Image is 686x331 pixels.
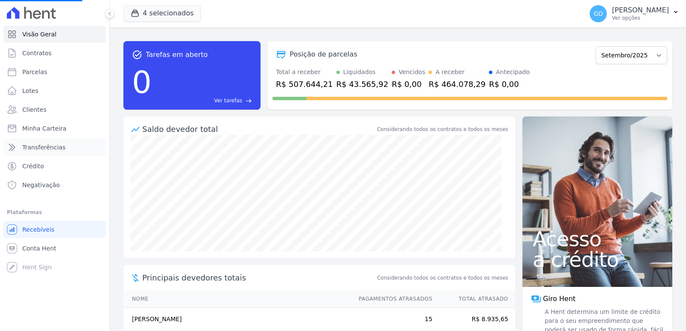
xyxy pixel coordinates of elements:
[146,50,208,60] span: Tarefas em aberto
[612,6,669,15] p: [PERSON_NAME]
[214,97,242,104] span: Ver tarefas
[392,78,425,90] div: R$ 0,00
[142,272,375,283] span: Principais devedores totais
[22,181,60,189] span: Negativação
[433,290,515,308] th: Total Atrasado
[276,78,333,90] div: R$ 507.644,21
[336,78,388,90] div: R$ 43.565,92
[3,63,106,81] a: Parcelas
[3,82,106,99] a: Lotes
[3,26,106,43] a: Visão Geral
[3,158,106,175] a: Crédito
[3,120,106,137] a: Minha Carteira
[22,68,47,76] span: Parcelas
[132,50,142,60] span: task_alt
[533,229,662,249] span: Acesso
[3,45,106,62] a: Contratos
[377,125,508,133] div: Considerando todos os contratos e todos os meses
[350,290,433,308] th: Pagamentos Atrasados
[343,68,376,77] div: Liquidados
[246,98,252,104] span: east
[155,97,252,104] a: Ver tarefas east
[132,60,152,104] div: 0
[22,143,66,152] span: Transferências
[350,308,433,331] td: 15
[22,30,57,39] span: Visão Geral
[428,78,485,90] div: R$ 464.078,29
[3,221,106,238] a: Recebíveis
[123,290,350,308] th: Nome
[489,78,530,90] div: R$ 0,00
[3,139,106,156] a: Transferências
[435,68,464,77] div: A receber
[22,225,54,234] span: Recebíveis
[3,176,106,194] a: Negativação
[123,308,350,331] td: [PERSON_NAME]
[276,68,333,77] div: Total a receber
[3,240,106,257] a: Conta Hent
[593,11,603,17] span: GD
[22,49,51,57] span: Contratos
[22,244,56,253] span: Conta Hent
[398,68,425,77] div: Vencidos
[22,124,66,133] span: Minha Carteira
[123,5,201,21] button: 4 selecionados
[22,162,44,170] span: Crédito
[377,274,508,282] span: Considerando todos os contratos e todos os meses
[543,294,575,304] span: Giro Hent
[583,2,686,26] button: GD [PERSON_NAME] Ver opções
[22,105,46,114] span: Clientes
[433,308,515,331] td: R$ 8.935,65
[142,123,375,135] div: Saldo devedor total
[7,207,102,218] div: Plataformas
[612,15,669,21] p: Ver opções
[290,49,357,60] div: Posição de parcelas
[496,68,530,77] div: Antecipado
[22,86,39,95] span: Lotes
[533,249,662,270] span: a crédito
[3,101,106,118] a: Clientes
